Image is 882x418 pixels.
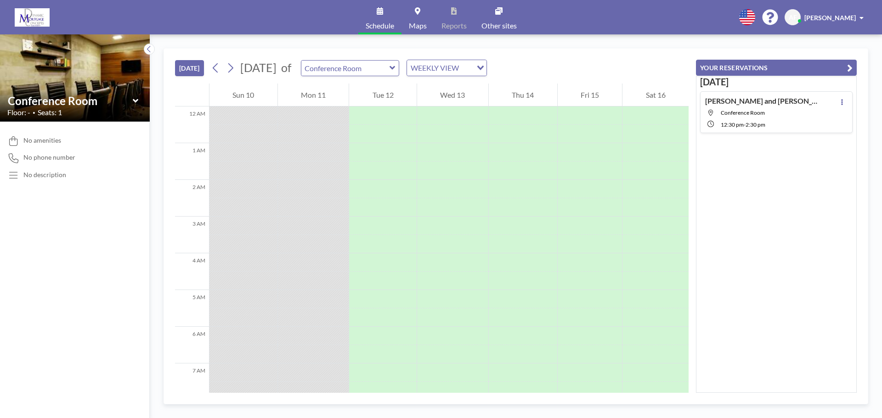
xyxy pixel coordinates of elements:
span: [PERSON_NAME] [804,14,856,22]
div: 1 AM [175,143,209,180]
div: Sun 10 [209,84,277,106]
span: No phone number [23,153,75,162]
input: Conference Room [8,94,133,107]
span: No amenities [23,136,61,145]
span: Schedule [366,22,394,29]
div: Wed 13 [417,84,488,106]
span: • [33,110,35,116]
button: YOUR RESERVATIONS [696,60,857,76]
div: 6 AM [175,327,209,363]
span: Other sites [481,22,517,29]
span: 2:30 PM [746,121,765,128]
div: Thu 14 [489,84,557,106]
div: No description [23,171,66,179]
div: 3 AM [175,217,209,253]
button: [DATE] [175,60,204,76]
div: 7 AM [175,363,209,400]
input: Conference Room [301,61,390,76]
div: Search for option [407,60,486,76]
div: 2 AM [175,180,209,217]
span: WEEKLY VIEW [409,62,461,74]
span: Seats: 1 [38,108,62,117]
div: Mon 11 [278,84,349,106]
h4: [PERSON_NAME] and [PERSON_NAME] Appointment [705,96,820,106]
span: - [744,121,746,128]
span: AF [789,13,797,22]
img: organization-logo [15,8,50,27]
div: 5 AM [175,290,209,327]
span: [DATE] [240,61,277,74]
span: Reports [441,22,467,29]
div: Fri 15 [558,84,622,106]
span: of [281,61,291,75]
div: Tue 12 [349,84,417,106]
span: Floor: - [7,108,30,117]
span: Maps [409,22,427,29]
div: Sat 16 [622,84,689,106]
span: 12:30 PM [721,121,744,128]
span: Conference Room [721,109,765,116]
div: 12 AM [175,106,209,143]
input: Search for option [462,62,471,74]
h3: [DATE] [700,76,853,88]
div: 4 AM [175,253,209,290]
